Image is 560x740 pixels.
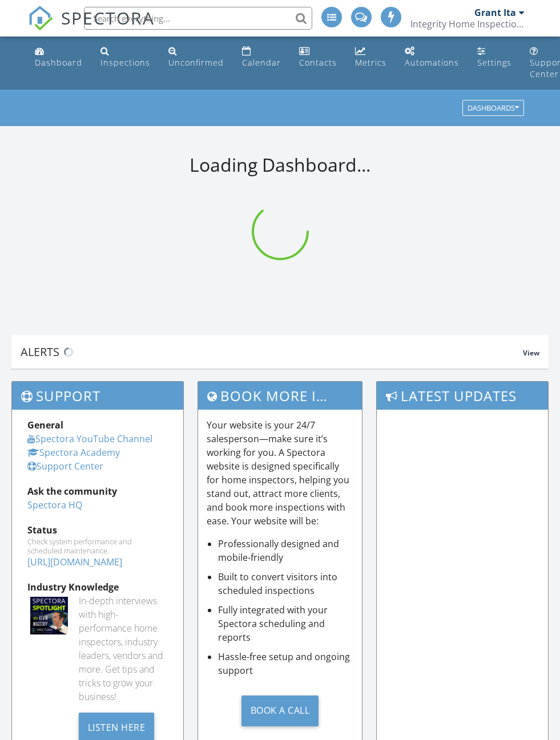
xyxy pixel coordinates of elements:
div: Alerts [21,344,523,359]
a: Inspections [96,41,155,74]
a: Dashboard [30,41,87,74]
a: [URL][DOMAIN_NAME] [27,556,122,568]
a: Spectora HQ [27,499,82,511]
h3: Book More Inspections [198,382,362,410]
a: Spectora Academy [27,446,120,459]
li: Fully integrated with your Spectora scheduling and reports [218,603,354,644]
div: Metrics [355,57,386,68]
div: Automations [405,57,459,68]
a: Metrics [350,41,391,74]
span: SPECTORA [61,6,155,30]
div: Integrity Home Inspections [410,18,525,30]
span: View [523,348,539,358]
li: Professionally designed and mobile-friendly [218,537,354,564]
a: Contacts [295,41,341,74]
div: Ask the community [27,484,168,498]
div: Calendar [242,57,281,68]
img: Spectoraspolightmain [30,597,68,634]
h3: Latest Updates [377,382,548,410]
div: In-depth interviews with high-performance home inspectors, industry leaders, vendors and more. Ge... [79,594,168,703]
div: Contacts [299,57,337,68]
a: Listen Here [79,721,155,733]
strong: General [27,419,63,431]
div: Dashboards [468,104,519,112]
a: Automations (Advanced) [400,41,464,74]
h3: Support [12,382,183,410]
div: Inspections [100,57,150,68]
a: Settings [473,41,516,74]
button: Dashboards [462,100,524,116]
li: Built to convert visitors into scheduled inspections [218,570,354,597]
a: Calendar [237,41,285,74]
div: Industry Knowledge [27,580,168,594]
div: Check system performance and scheduled maintenance. [27,537,168,555]
a: Support Center [27,460,103,472]
div: Dashboard [35,57,82,68]
li: Hassle-free setup and ongoing support [218,650,354,677]
div: Unconfirmed [168,57,224,68]
img: The Best Home Inspection Software - Spectora [28,6,53,31]
input: Search everything... [84,7,312,30]
a: Spectora YouTube Channel [27,432,152,445]
a: Unconfirmed [164,41,228,74]
a: SPECTORA [28,15,155,39]
p: Your website is your 24/7 salesperson—make sure it’s working for you. A Spectora website is desig... [207,418,354,528]
a: Book a Call [207,686,354,735]
div: Grant Ita [474,7,516,18]
div: Settings [477,57,511,68]
div: Book a Call [241,695,319,726]
div: Status [27,523,168,537]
